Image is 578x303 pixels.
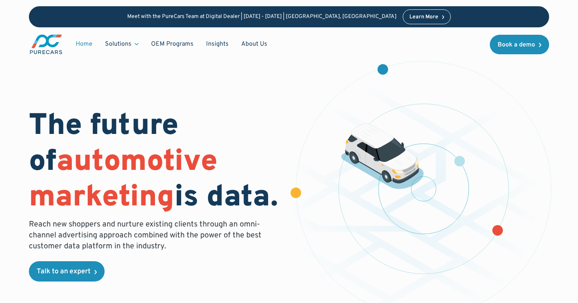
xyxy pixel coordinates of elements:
[29,261,105,282] a: Talk to an expert
[69,37,99,52] a: Home
[145,37,200,52] a: OEM Programs
[29,219,266,252] p: Reach new shoppers and nurture existing clients through an omni-channel advertising approach comb...
[29,109,279,216] h1: The future of is data.
[99,37,145,52] div: Solutions
[409,14,438,20] div: Learn More
[29,34,63,55] a: main
[498,42,535,48] div: Book a demo
[490,35,549,54] a: Book a demo
[29,34,63,55] img: purecars logo
[341,124,424,189] img: illustration of a vehicle
[403,9,451,24] a: Learn More
[29,144,217,217] span: automotive marketing
[200,37,235,52] a: Insights
[235,37,274,52] a: About Us
[127,14,397,20] p: Meet with the PureCars Team at Digital Dealer | [DATE] - [DATE] | [GEOGRAPHIC_DATA], [GEOGRAPHIC_...
[105,40,132,48] div: Solutions
[37,268,91,275] div: Talk to an expert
